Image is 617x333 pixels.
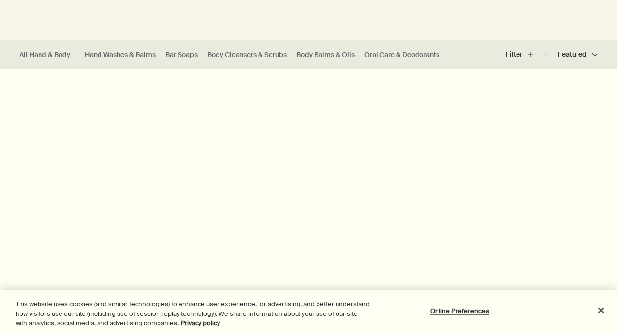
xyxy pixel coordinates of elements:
div: This website uses cookies (and similar technologies) to enhance user experience, for advertising,... [16,299,370,328]
button: Featured [546,43,597,66]
a: Body Cleansers & Scrubs [207,50,287,59]
button: Online Preferences, Opens the preference center dialog [429,301,490,320]
a: All Hand & Body [20,50,70,59]
a: Hand Washes & Balms [85,50,156,59]
a: Body Balms & Oils [297,50,355,59]
button: Close [591,299,612,321]
a: More information about your privacy, opens in a new tab [181,319,220,327]
button: Save to cabinet [594,75,611,93]
button: Filter [506,43,546,66]
a: Bar Soaps [165,50,198,59]
div: Aromatic offering [216,79,270,88]
button: Save to cabinet [387,75,405,93]
button: Save to cabinet [181,75,199,93]
a: Oral Care & Deodorants [364,50,439,59]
